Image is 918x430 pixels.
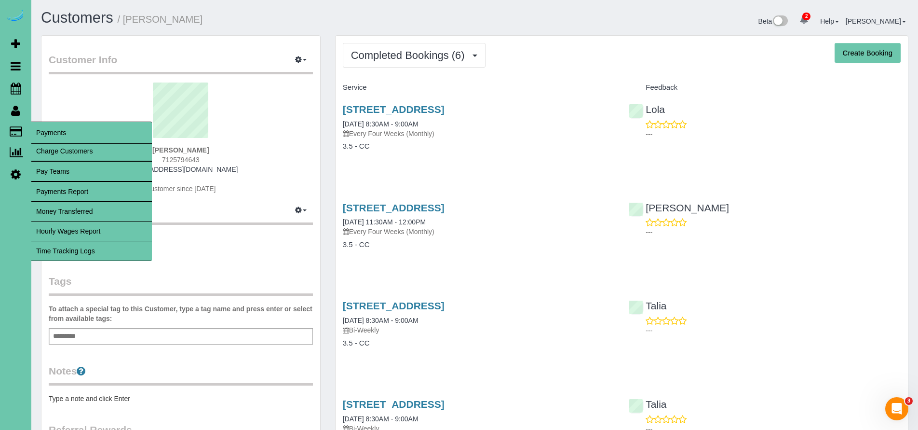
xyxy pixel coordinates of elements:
[629,300,666,311] a: Talia
[905,397,913,405] span: 3
[49,274,313,296] legend: Tags
[795,10,813,31] a: 2
[123,166,238,173] a: [EMAIL_ADDRESS][DOMAIN_NAME]
[646,227,901,237] p: ---
[49,304,313,323] label: To attach a special tag to this Customer, type a tag name and press enter or select from availabl...
[846,17,906,25] a: [PERSON_NAME]
[31,162,152,181] a: Pay Teams
[343,202,445,213] a: [STREET_ADDRESS]
[343,104,445,115] a: [STREET_ADDRESS]
[758,17,788,25] a: Beta
[343,415,418,423] a: [DATE] 8:30AM - 9:00AM
[146,185,216,193] span: Customer since [DATE]
[118,14,203,25] small: / [PERSON_NAME]
[343,300,445,311] a: [STREET_ADDRESS]
[820,17,839,25] a: Help
[31,202,152,221] a: Money Transferred
[343,339,615,347] h4: 3.5 - CC
[343,83,615,92] h4: Service
[629,202,729,213] a: [PERSON_NAME]
[343,325,615,335] p: Bi-Weekly
[343,142,615,151] h4: 3.5 - CC
[629,104,665,115] a: Lola
[31,222,152,241] a: Hourly Wages Report
[885,397,908,420] iframe: Intercom live chat
[343,399,445,410] a: [STREET_ADDRESS]
[6,10,25,23] img: Automaid Logo
[343,218,426,226] a: [DATE] 11:30AM - 12:00PM
[629,83,901,92] h4: Feedback
[31,141,152,261] ul: Payments
[31,141,152,161] a: Charge Customers
[343,129,615,139] p: Every Four Weeks (Monthly)
[31,122,152,144] span: Payments
[49,364,313,386] legend: Notes
[772,15,788,28] img: New interface
[31,182,152,201] a: Payments Report
[343,227,615,236] p: Every Four Weeks (Monthly)
[343,241,615,249] h4: 3.5 - CC
[162,156,200,164] span: 7125794643
[646,129,901,139] p: ---
[646,326,901,335] p: ---
[49,394,313,403] pre: Type a note and click Enter
[31,241,152,261] a: Time Tracking Logs
[351,49,470,61] span: Completed Bookings (6)
[152,146,209,154] strong: [PERSON_NAME]
[343,120,418,128] a: [DATE] 8:30AM - 9:00AM
[49,53,313,74] legend: Customer Info
[343,317,418,324] a: [DATE] 8:30AM - 9:00AM
[835,43,901,63] button: Create Booking
[343,43,486,68] button: Completed Bookings (6)
[41,9,113,26] a: Customers
[629,399,666,410] a: Talia
[802,13,810,20] span: 2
